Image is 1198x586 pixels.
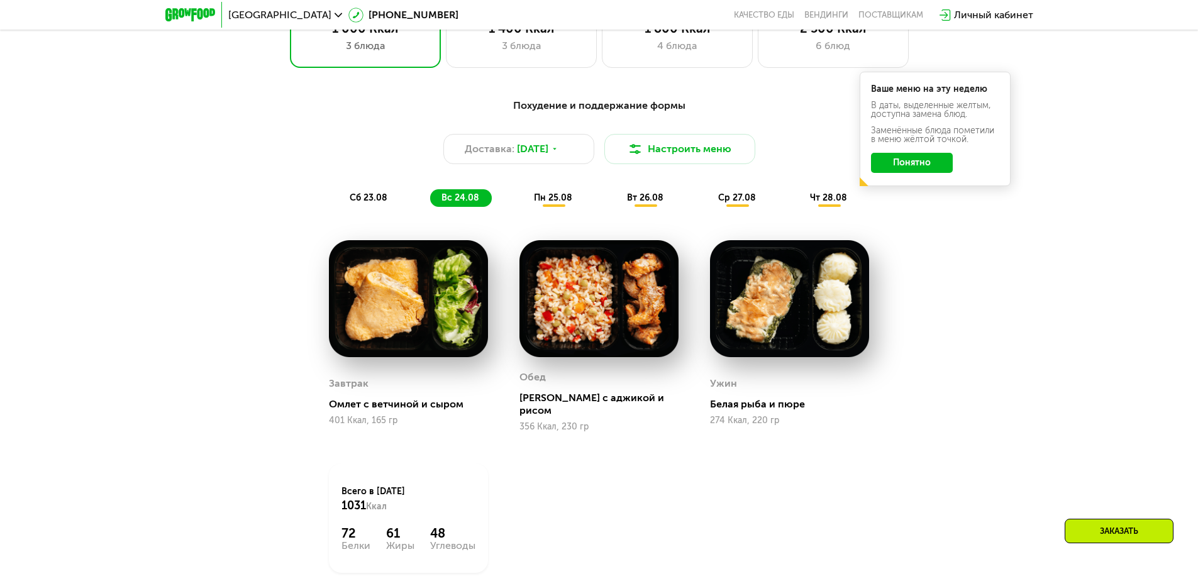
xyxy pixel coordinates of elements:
[954,8,1033,23] div: Личный кабинет
[459,38,584,53] div: 3 блюда
[228,10,331,20] span: [GEOGRAPHIC_DATA]
[710,398,879,411] div: Белая рыба и пюре
[341,485,475,513] div: Всего в [DATE]
[350,192,387,203] span: сб 23.08
[534,192,572,203] span: пн 25.08
[341,499,366,512] span: 1031
[804,10,848,20] a: Вендинги
[517,141,548,157] span: [DATE]
[227,98,972,114] div: Похудение и поддержание формы
[303,38,428,53] div: 3 блюда
[771,38,896,53] div: 6 блюд
[810,192,847,203] span: чт 28.08
[718,192,756,203] span: ср 27.08
[627,192,663,203] span: вт 26.08
[734,10,794,20] a: Качество еды
[329,398,498,411] div: Омлет с ветчиной и сыром
[519,392,689,417] div: [PERSON_NAME] с аджикой и рисом
[341,541,370,551] div: Белки
[871,85,999,94] div: Ваше меню на эту неделю
[430,541,475,551] div: Углеводы
[710,416,869,426] div: 274 Ккал, 220 гр
[348,8,458,23] a: [PHONE_NUMBER]
[519,422,679,432] div: 356 Ккал, 230 гр
[430,526,475,541] div: 48
[615,38,740,53] div: 4 блюда
[329,374,369,393] div: Завтрак
[858,10,923,20] div: поставщикам
[341,526,370,541] div: 72
[386,526,414,541] div: 61
[329,416,488,426] div: 401 Ккал, 165 гр
[519,368,546,387] div: Обед
[871,101,999,119] div: В даты, выделенные желтым, доступна замена блюд.
[871,153,953,173] button: Понятно
[386,541,414,551] div: Жиры
[366,501,387,512] span: Ккал
[441,192,479,203] span: вс 24.08
[465,141,514,157] span: Доставка:
[604,134,755,164] button: Настроить меню
[1065,519,1173,543] div: Заказать
[710,374,737,393] div: Ужин
[871,126,999,144] div: Заменённые блюда пометили в меню жёлтой точкой.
